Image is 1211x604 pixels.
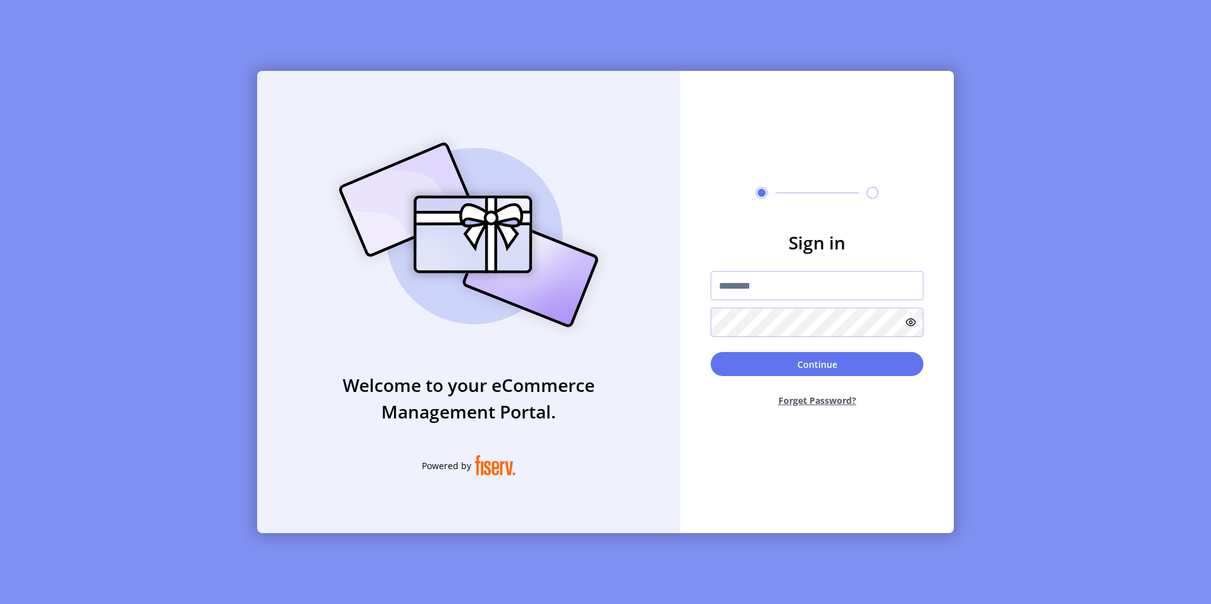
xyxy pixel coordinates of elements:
[711,352,923,376] button: Continue
[422,459,471,472] span: Powered by
[320,129,618,341] img: card_Illustration.svg
[257,372,680,425] h3: Welcome to your eCommerce Management Portal.
[711,229,923,256] h3: Sign in
[711,384,923,417] button: Forget Password?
